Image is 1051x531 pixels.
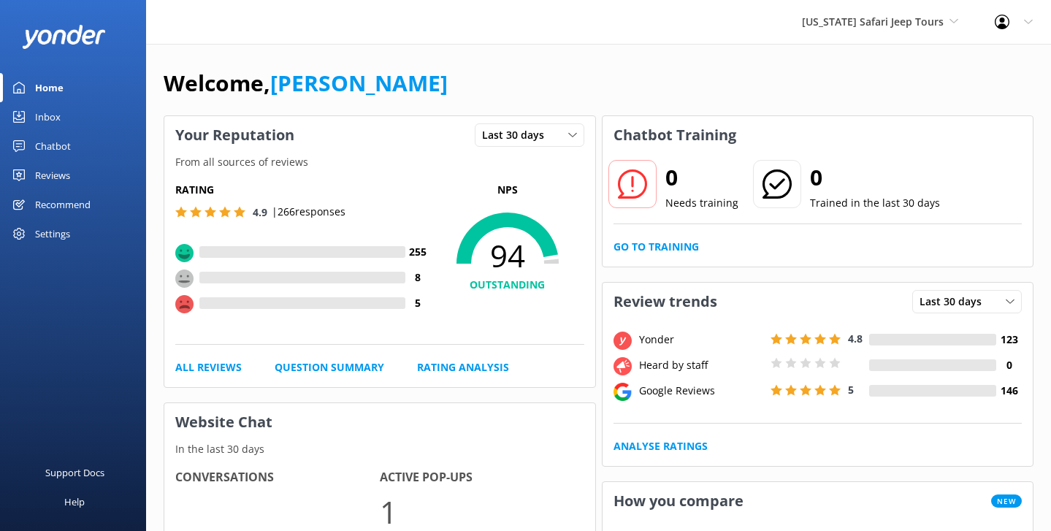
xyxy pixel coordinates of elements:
h4: 8 [405,270,431,286]
div: Chatbot [35,131,71,161]
span: New [991,494,1022,508]
p: NPS [431,182,584,198]
a: Go to Training [614,239,699,255]
div: Inbox [35,102,61,131]
a: Question Summary [275,359,384,375]
h4: Active Pop-ups [380,468,584,487]
h2: 0 [665,160,738,195]
h4: OUTSTANDING [431,277,584,293]
h1: Welcome, [164,66,448,101]
h3: Chatbot Training [603,116,747,154]
h3: Website Chat [164,403,595,441]
div: Settings [35,219,70,248]
img: yonder-white-logo.png [22,25,106,49]
h4: 0 [996,357,1022,373]
div: Recommend [35,190,91,219]
h5: Rating [175,182,431,198]
p: | 266 responses [272,204,345,220]
div: Reviews [35,161,70,190]
span: Last 30 days [482,127,553,143]
a: Analyse Ratings [614,438,708,454]
span: 5 [848,383,854,397]
h3: Your Reputation [164,116,305,154]
div: Heard by staff [635,357,767,373]
h3: How you compare [603,482,754,520]
p: In the last 30 days [164,441,595,457]
span: [US_STATE] Safari Jeep Tours [802,15,944,28]
a: [PERSON_NAME] [270,68,448,98]
h3: Review trends [603,283,728,321]
a: All Reviews [175,359,242,375]
div: Home [35,73,64,102]
span: 94 [431,237,584,274]
h4: 255 [405,244,431,260]
span: 4.9 [253,205,267,219]
p: Trained in the last 30 days [810,195,940,211]
div: Yonder [635,332,767,348]
h4: 123 [996,332,1022,348]
p: From all sources of reviews [164,154,595,170]
div: Google Reviews [635,383,767,399]
h2: 0 [810,160,940,195]
span: Last 30 days [920,294,990,310]
span: 4.8 [848,332,863,345]
div: Support Docs [45,458,104,487]
h4: 146 [996,383,1022,399]
h4: Conversations [175,468,380,487]
a: Rating Analysis [417,359,509,375]
div: Help [64,487,85,516]
h4: 5 [405,295,431,311]
p: Needs training [665,195,738,211]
